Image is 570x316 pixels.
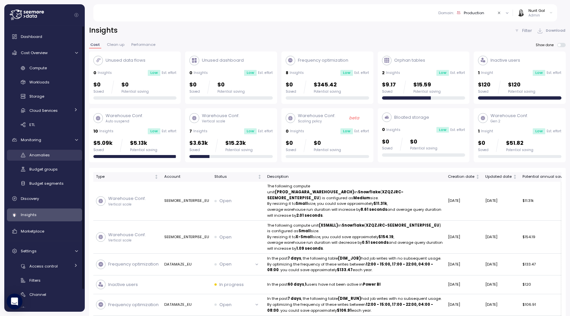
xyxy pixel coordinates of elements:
td: [DATE] [483,275,520,294]
th: Updated dateNot sorted [483,172,520,182]
td: [DATE] [483,294,520,316]
p: Inactive users [491,57,520,64]
p: Insights [386,71,400,75]
p: $3.63k [189,139,208,148]
p: Vertical scale [202,119,239,124]
div: Not sorted [475,174,480,179]
h2: Insights [89,26,118,35]
span: Budget segments [29,181,64,186]
p: $0 [286,80,296,89]
div: Potential saving [508,89,535,94]
span: Download [546,26,565,35]
span: Budget groups [29,167,58,172]
div: Potential annual saving [522,174,568,180]
p: Est. effort [162,71,176,75]
div: Potential saving [314,89,341,94]
span: ETL [29,122,35,127]
strong: X-Small [296,234,313,239]
p: Est. effort [258,129,273,134]
strong: Small [299,228,311,234]
p: $120 [508,80,535,89]
span: Performance [131,43,155,47]
p: Insights [386,128,400,132]
strong: $106.91 [337,308,352,313]
span: Show done [536,43,557,47]
p: Open [219,261,232,268]
strong: $11.31k [373,201,387,206]
div: Description [267,174,443,180]
p: Bloated storage [394,114,429,121]
p: Unused dashboard [202,57,244,64]
strong: (DIM_JOB) [338,256,361,261]
p: 2 [382,70,385,76]
p: Warehouse Conf. [106,112,143,119]
p: $51.82 [506,139,533,148]
p: 8 [286,70,288,76]
td: [DATE] [483,182,520,221]
p: Domain : [438,10,454,16]
p: 1 [478,128,480,135]
p: Insight [481,129,493,134]
div: Saved [286,148,296,152]
a: Settings [7,244,82,258]
div: Low [533,128,545,134]
p: Scaling policy [298,119,335,124]
span: Access control [29,264,58,269]
span: Marketplace [21,229,44,234]
p: 0 [189,70,192,76]
span: Anomalies [29,152,50,158]
p: 7 [189,128,192,135]
a: Cost Overview [7,46,82,59]
a: Budget groups [7,164,82,175]
p: Est. effort [354,129,369,134]
div: Low [340,70,353,76]
strong: (PROD_NIAGARA_WAREHOUSE_ARCH) [275,189,354,195]
p: Open [219,234,232,240]
p: Warehouse Conf. [491,112,528,119]
strong: Medium [353,195,370,201]
p: Insights [193,129,207,134]
p: Open [219,301,232,308]
div: Creation date [448,174,474,180]
p: Est. effort [547,71,561,75]
div: Saved [286,89,296,94]
p: Warehouse Conf. [108,195,146,202]
a: Discovery [7,192,82,205]
span: Cloud Services [29,108,58,113]
p: Est. effort [450,128,465,132]
p: $0 [478,139,489,148]
p: Unused data flows [106,57,145,64]
span: Clean up [107,43,124,47]
p: Est. effort [162,129,176,134]
p: Orphan tables [394,57,425,64]
strong: 12:00 - 15:00, 17:00 - 22:00, 04:00 - 08:00 [267,262,433,273]
div: Not sorted [513,174,517,179]
div: Saved [93,89,104,94]
p: Frequency optimization [108,301,159,308]
p: Est. effort [450,71,465,75]
p: 0 [382,126,385,133]
span: Channel [29,292,46,297]
div: Production [464,10,484,16]
strong: 60 days [288,282,304,287]
p: Warehouse Conf. [108,232,146,238]
p: $9.17 [382,80,396,89]
a: ETL [7,119,82,130]
a: Monitoring [7,133,82,146]
a: Compute [7,63,82,74]
strong: Power BI [363,282,381,287]
a: Insights [7,208,82,222]
p: Frequency optimization [298,57,348,64]
span: Storage [29,94,44,99]
div: Potential saving [410,146,437,151]
a: Channel [7,289,82,300]
div: Saved [382,89,396,94]
span: Workloads [29,79,49,85]
p: $15.59 [413,80,441,89]
p: Gen 2 [491,119,528,124]
span: Filters [29,278,41,283]
p: Insight [481,71,493,75]
p: 1 [478,70,480,76]
td: SEEMORE_ENTERPISE_EU [161,221,211,254]
button: Download [536,26,566,35]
